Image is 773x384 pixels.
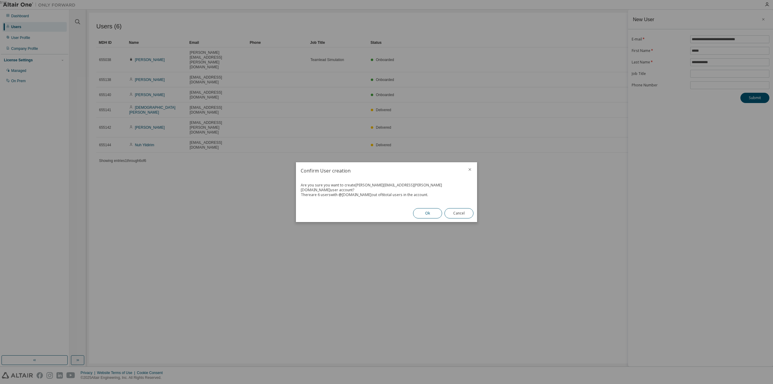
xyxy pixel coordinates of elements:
button: Cancel [444,208,473,218]
button: close [467,167,472,172]
div: Are you sure you want to create [PERSON_NAME][EMAIL_ADDRESS][PERSON_NAME][DOMAIN_NAME] user account? [301,183,472,192]
button: Ok [413,208,442,218]
h2: Confirm User creation [296,162,463,179]
div: There are 6 users with @ [DOMAIN_NAME] out of 6 total users in the account. [301,192,472,197]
